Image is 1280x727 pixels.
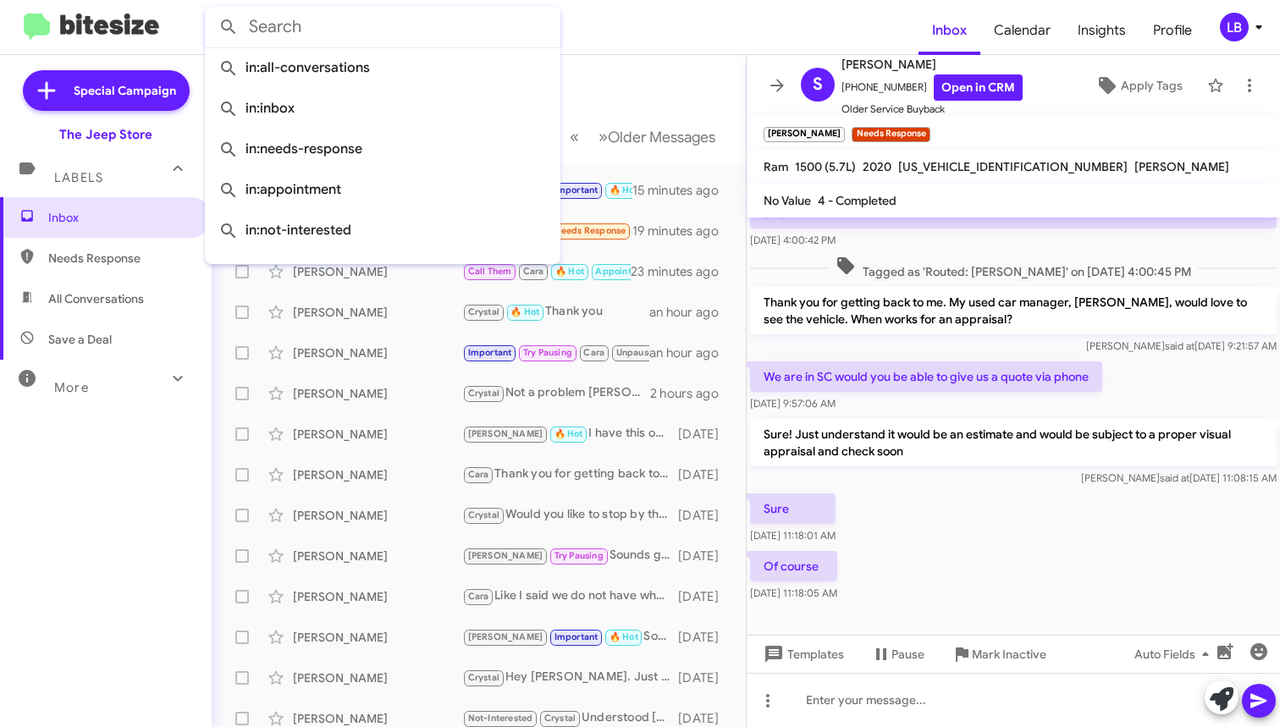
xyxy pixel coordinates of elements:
[293,588,462,605] div: [PERSON_NAME]
[841,101,1023,118] span: Older Service Buyback
[468,550,543,561] span: [PERSON_NAME]
[750,397,836,410] span: [DATE] 9:57:06 AM
[1078,70,1199,101] button: Apply Tags
[764,193,811,208] span: No Value
[678,466,732,483] div: [DATE]
[462,546,678,565] div: Sounds great [PERSON_NAME], Thank you sir
[795,159,856,174] span: 1500 (5.7L)
[750,361,1102,392] p: We are in SC would you be able to give us a quote via phone
[468,306,499,317] span: Crystal
[595,266,670,277] span: Appointment Set
[293,304,462,321] div: [PERSON_NAME]
[1121,639,1229,669] button: Auto Fields
[1064,6,1139,55] a: Insights
[1160,471,1189,484] span: said at
[555,266,584,277] span: 🔥 Hot
[468,672,499,683] span: Crystal
[631,263,732,280] div: 23 minutes ago
[747,639,858,669] button: Templates
[678,629,732,646] div: [DATE]
[1086,339,1277,352] span: [PERSON_NAME] [DATE] 9:21:57 AM
[218,210,547,251] span: in:not-interested
[468,266,512,277] span: Call Them
[54,170,103,185] span: Labels
[764,159,788,174] span: Ram
[632,182,732,199] div: 15 minutes ago
[468,713,533,724] span: Not-Interested
[293,669,462,686] div: [PERSON_NAME]
[468,347,512,358] span: Important
[293,426,462,443] div: [PERSON_NAME]
[468,591,489,602] span: Cara
[218,88,547,129] span: in:inbox
[1081,471,1277,484] span: [PERSON_NAME] [DATE] 11:08:15 AM
[813,71,823,98] span: S
[750,551,837,581] p: Of course
[462,383,650,403] div: Not a problem [PERSON_NAME] thank you for the update. Always happy to help!
[554,225,626,236] span: Needs Response
[750,287,1277,334] p: Thank you for getting back to me. My used car manager, [PERSON_NAME], would love to see the vehic...
[468,469,489,480] span: Cara
[841,74,1023,101] span: [PHONE_NUMBER]
[1220,13,1249,41] div: LB
[293,385,462,402] div: [PERSON_NAME]
[599,126,608,147] span: »
[462,587,678,606] div: Like I said we do not have what you are looking for if you are only open to the 4xe wranglers. If...
[462,302,649,322] div: Thank you
[293,710,462,727] div: [PERSON_NAME]
[650,385,732,402] div: 2 hours ago
[293,344,462,361] div: [PERSON_NAME]
[678,507,732,524] div: [DATE]
[678,710,732,727] div: [DATE]
[972,639,1046,669] span: Mark Inactive
[462,627,678,647] div: Sounds good-
[764,127,845,142] small: [PERSON_NAME]
[48,331,112,348] span: Save a Deal
[554,428,583,439] span: 🔥 Hot
[48,250,192,267] span: Needs Response
[1134,159,1229,174] span: [PERSON_NAME]
[462,424,678,443] div: I have this one. It would have retail bonus cash for $2,250. Out price would be $44,480. LINK TO ...
[554,185,599,196] span: Important
[588,119,726,154] button: Next
[980,6,1064,55] span: Calendar
[649,304,732,321] div: an hour ago
[218,169,547,210] span: in:appointment
[48,290,144,307] span: All Conversations
[1121,70,1183,101] span: Apply Tags
[48,209,192,226] span: Inbox
[510,306,539,317] span: 🔥 Hot
[678,548,732,565] div: [DATE]
[523,266,544,277] span: Cara
[891,639,924,669] span: Pause
[23,70,190,111] a: Special Campaign
[818,193,897,208] span: 4 - Completed
[610,185,638,196] span: 🔥 Hot
[462,343,649,362] div: Hey [PERSON_NAME], This is [PERSON_NAME] lefthand sales manager at the jeep store. Hope you are w...
[610,631,638,642] span: 🔥 Hot
[583,347,604,358] span: Cara
[898,159,1128,174] span: [US_VEHICLE_IDENTIFICATION_NUMBER]
[938,639,1060,669] button: Mark Inactive
[468,428,543,439] span: [PERSON_NAME]
[616,347,660,358] span: Unpaused
[468,388,499,399] span: Crystal
[293,263,462,280] div: [PERSON_NAME]
[560,119,589,154] button: Previous
[462,668,678,687] div: Hey [PERSON_NAME]. Just wanted to check back in. Did we have some time this weekend to stop by an...
[1139,6,1206,55] a: Profile
[218,129,547,169] span: in:needs-response
[919,6,980,55] span: Inbox
[760,639,844,669] span: Templates
[554,550,604,561] span: Try Pausing
[750,493,836,524] p: Sure
[934,74,1023,101] a: Open in CRM
[829,256,1198,280] span: Tagged as 'Routed: [PERSON_NAME]' on [DATE] 4:00:45 PM
[544,713,576,724] span: Crystal
[678,669,732,686] div: [DATE]
[841,54,1023,74] span: [PERSON_NAME]
[750,529,836,542] span: [DATE] 11:18:01 AM
[205,7,560,47] input: Search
